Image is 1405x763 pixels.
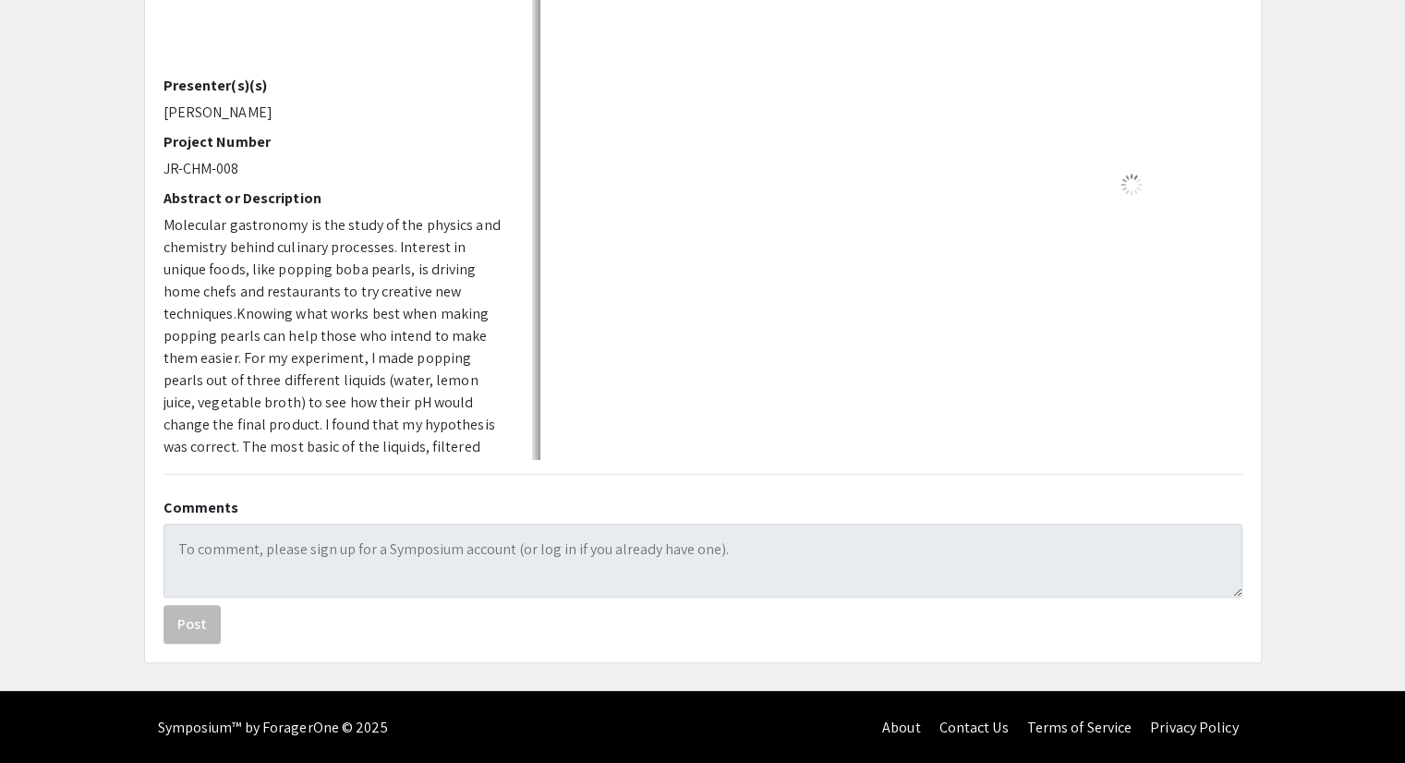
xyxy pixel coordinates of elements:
h2: Presenter(s)(s) [164,77,504,94]
iframe: Chat [14,680,79,749]
h2: Abstract or Description [164,189,504,207]
p: JR-CHM-008 [164,158,504,180]
a: Privacy Policy [1150,718,1238,737]
span: Knowing what works best when making popping pearls can help those who intend to make them easier.... [164,304,498,656]
h2: Comments [164,499,1242,516]
p: [PERSON_NAME] [164,102,504,124]
h2: Project Number [164,133,504,151]
a: About [882,718,921,737]
span: Molecular gastronomy is the study of the physics and chemistry behind culinary processes. Interes... [164,215,501,323]
a: Contact Us [939,718,1008,737]
a: Terms of Service [1026,718,1132,737]
button: Post [164,605,221,644]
